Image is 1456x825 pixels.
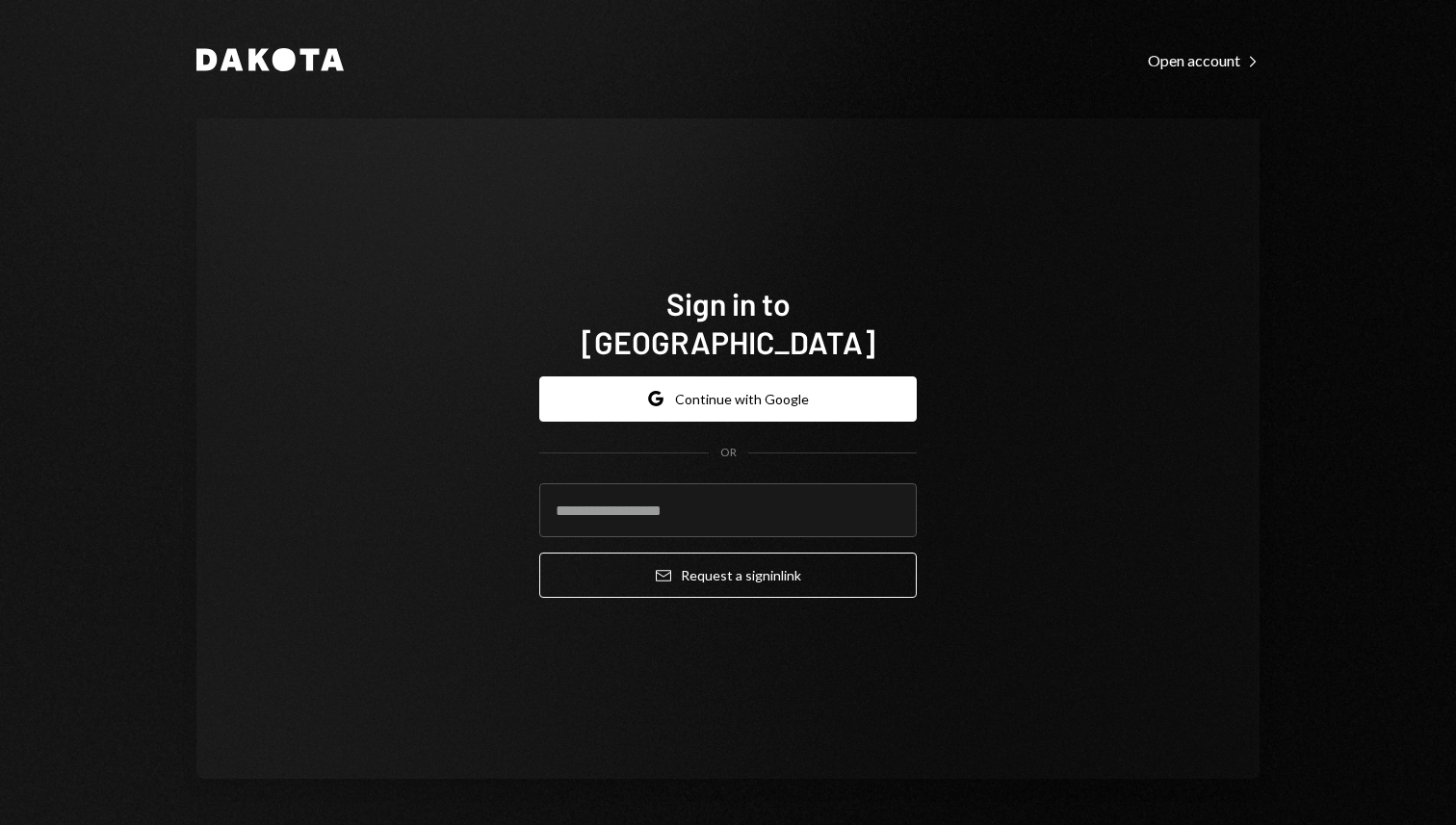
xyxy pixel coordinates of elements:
h1: Sign in to [GEOGRAPHIC_DATA] [539,284,917,361]
a: Open account [1148,49,1260,70]
div: Open account [1148,51,1260,70]
button: Request a signinlink [539,553,917,598]
div: OR [720,445,737,461]
button: Continue with Google [539,376,917,422]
